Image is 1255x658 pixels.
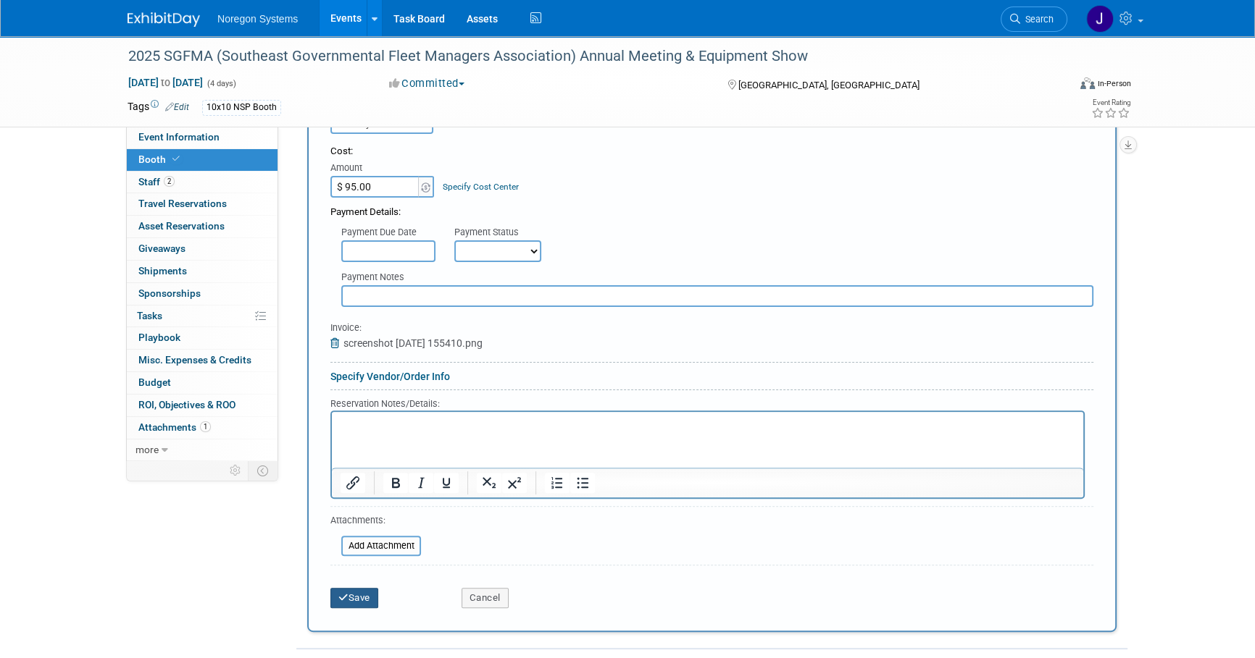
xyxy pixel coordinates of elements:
[330,321,483,336] div: Invoice:
[206,79,236,88] span: (4 days)
[127,372,278,394] a: Budget
[138,332,180,343] span: Playbook
[138,354,251,366] span: Misc. Expenses & Credits
[138,287,201,299] span: Sponsorships
[123,43,1046,69] div: 2025 SGFMA (Southeast Governmental Fleet Managers Association) Annual Meeting & Equipment Show
[127,238,278,260] a: Giveaways
[164,176,175,187] span: 2
[477,473,501,493] button: Subscript
[570,473,595,493] button: Bullet list
[200,421,211,432] span: 1
[138,376,171,388] span: Budget
[127,439,278,461] a: more
[502,473,527,493] button: Superscript
[384,76,470,91] button: Committed
[341,226,433,240] div: Payment Due Date
[138,421,211,433] span: Attachments
[1001,7,1067,32] a: Search
[127,305,278,327] a: Tasks
[341,271,1093,285] div: Payment Notes
[330,514,421,531] div: Attachments:
[462,588,509,608] button: Cancel
[330,396,1085,410] div: Reservation Notes/Details:
[330,588,378,608] button: Save
[330,198,1093,219] div: Payment Details:
[127,172,278,193] a: Staff2
[982,75,1131,97] div: Event Format
[127,283,278,305] a: Sponsorships
[138,399,235,410] span: ROI, Objectives & ROO
[383,473,408,493] button: Bold
[127,216,278,237] a: Asset Reservations
[249,461,278,480] td: Toggle Event Tabs
[434,473,459,493] button: Underline
[217,13,298,25] span: Noregon Systems
[127,149,278,171] a: Booth
[138,153,183,165] span: Booth
[330,145,1093,159] div: Cost:
[127,417,278,439] a: Attachments1
[135,444,159,455] span: more
[1097,78,1131,89] div: In-Person
[443,182,519,192] a: Specify Cost Center
[1020,14,1054,25] span: Search
[454,226,551,240] div: Payment Status
[127,395,278,416] a: ROI, Objectives & ROO
[127,350,278,371] a: Misc. Expenses & Credits
[172,155,180,163] i: Booth reservation complete
[165,102,189,112] a: Edit
[138,176,175,187] span: Staff
[341,473,365,493] button: Insert/edit link
[330,371,450,382] a: Specify Vendor/Order Info
[128,76,204,89] span: [DATE] [DATE]
[409,473,433,493] button: Italic
[738,80,919,90] span: [GEOGRAPHIC_DATA], [GEOGRAPHIC_DATA]
[127,127,278,148] a: Event Information
[138,242,185,254] span: Giveaways
[138,198,227,209] span: Travel Reservations
[545,473,570,493] button: Numbered list
[127,327,278,349] a: Playbook
[1091,99,1130,106] div: Event Rating
[138,265,187,277] span: Shipments
[138,131,220,143] span: Event Information
[332,412,1083,468] iframe: Rich Text Area
[330,161,435,176] div: Amount
[138,220,225,232] span: Asset Reservations
[1086,5,1114,33] img: Johana Gil
[137,310,162,321] span: Tasks
[202,100,281,115] div: 10x10 NSP Booth
[127,193,278,215] a: Travel Reservations
[1080,77,1095,89] img: Format-Inperson.png
[128,99,189,116] td: Tags
[343,337,483,349] span: screenshot [DATE] 155410.png
[128,12,200,27] img: ExhibitDay
[223,461,249,480] td: Personalize Event Tab Strip
[159,77,172,88] span: to
[330,337,343,349] a: Remove Attachment
[127,261,278,282] a: Shipments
